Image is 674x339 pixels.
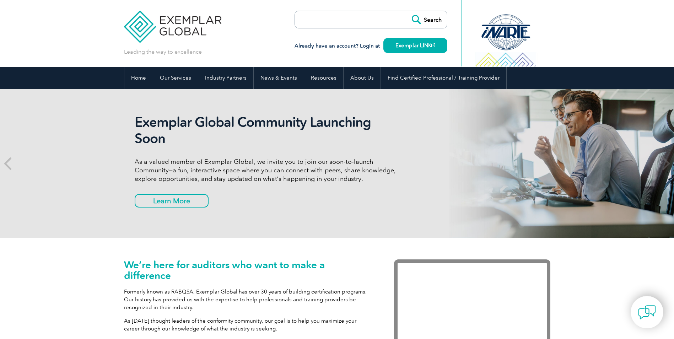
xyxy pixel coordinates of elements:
img: open_square.png [431,43,435,47]
p: Formerly known as RABQSA, Exemplar Global has over 30 years of building certification programs. O... [124,288,373,311]
a: Learn More [135,194,209,208]
a: Industry Partners [198,67,253,89]
h2: Exemplar Global Community Launching Soon [135,114,401,147]
img: contact-chat.png [638,303,656,321]
a: Our Services [153,67,198,89]
input: Search [408,11,447,28]
a: Exemplar LINK [383,38,447,53]
a: About Us [344,67,381,89]
h3: Already have an account? Login at [295,42,447,50]
p: Leading the way to excellence [124,48,202,56]
p: As [DATE] thought leaders of the conformity community, our goal is to help you maximize your care... [124,317,373,333]
a: News & Events [254,67,304,89]
a: Find Certified Professional / Training Provider [381,67,506,89]
h1: We’re here for auditors who want to make a difference [124,259,373,281]
a: Home [124,67,153,89]
p: As a valued member of Exemplar Global, we invite you to join our soon-to-launch Community—a fun, ... [135,157,401,183]
a: Resources [304,67,343,89]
